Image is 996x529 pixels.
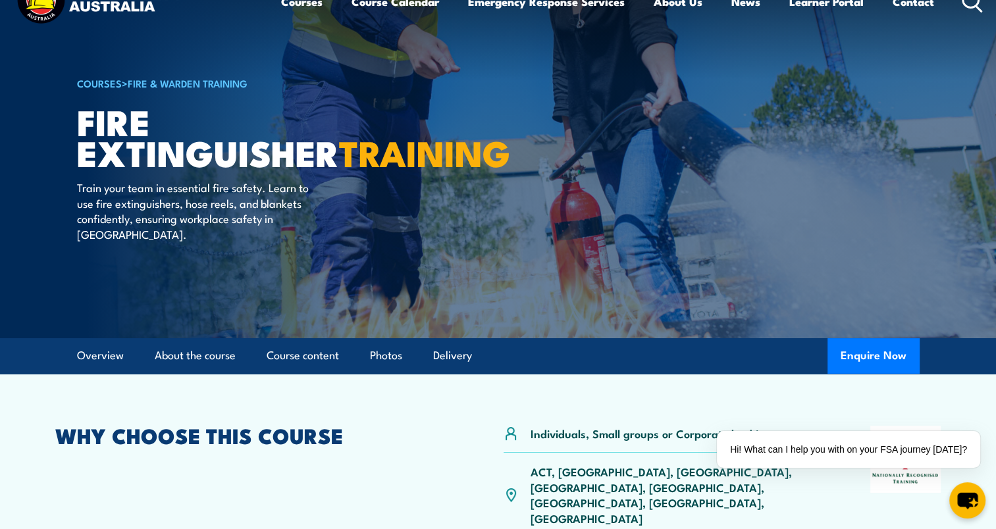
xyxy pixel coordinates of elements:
a: Course content [267,338,339,373]
a: COURSES [77,76,122,90]
a: Overview [77,338,124,373]
strong: TRAINING [339,124,510,179]
p: ACT, [GEOGRAPHIC_DATA], [GEOGRAPHIC_DATA], [GEOGRAPHIC_DATA], [GEOGRAPHIC_DATA], [GEOGRAPHIC_DATA... [531,464,806,526]
p: Train your team in essential fire safety. Learn to use fire extinguishers, hose reels, and blanke... [77,180,317,241]
a: About the course [155,338,236,373]
h2: WHY CHOOSE THIS COURSE [55,426,440,444]
h1: Fire Extinguisher [77,106,402,167]
h6: > [77,75,402,91]
p: Individuals, Small groups or Corporate bookings [531,426,777,441]
a: Photos [370,338,402,373]
button: Enquire Now [827,338,920,374]
div: Hi! What can I help you with on your FSA journey [DATE]? [717,431,980,468]
button: chat-button [949,482,985,518]
a: Delivery [433,338,472,373]
a: Fire & Warden Training [128,76,248,90]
